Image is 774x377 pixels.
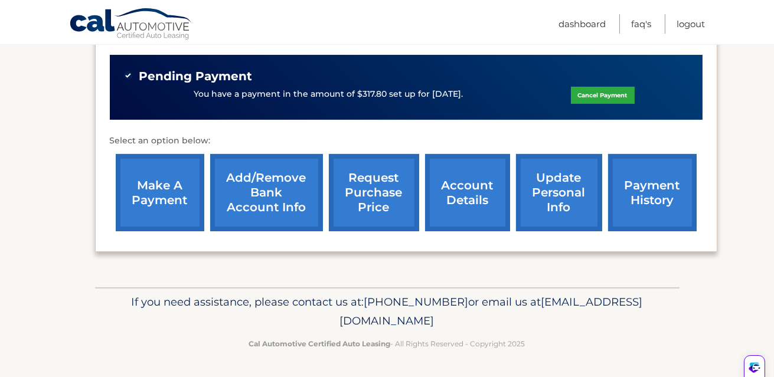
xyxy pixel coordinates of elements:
[516,154,602,231] a: update personal info
[103,293,672,330] p: If you need assistance, please contact us at: or email us at
[249,339,391,348] strong: Cal Automotive Certified Auto Leasing
[571,87,635,104] a: Cancel Payment
[608,154,697,231] a: payment history
[194,88,463,101] p: You have a payment in the amount of $317.80 set up for [DATE].
[340,295,643,327] span: [EMAIL_ADDRESS][DOMAIN_NAME]
[425,154,510,231] a: account details
[746,359,763,376] img: wiRPAZEX6Qd5GkipxmnKhIy308phxjiv+EHaKbQ5Ce+h88AAAAASUVORK5CYII=
[364,295,469,309] span: [PHONE_NUMBER]
[329,154,419,231] a: request purchase price
[631,14,651,34] a: FAQ's
[210,154,323,231] a: Add/Remove bank account info
[103,337,672,350] p: - All Rights Reserved - Copyright 2025
[110,134,703,148] p: Select an option below:
[559,14,606,34] a: Dashboard
[69,8,193,42] a: Cal Automotive
[124,71,132,80] img: check-green.svg
[677,14,705,34] a: Logout
[139,69,253,84] span: Pending Payment
[116,154,204,231] a: make a payment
